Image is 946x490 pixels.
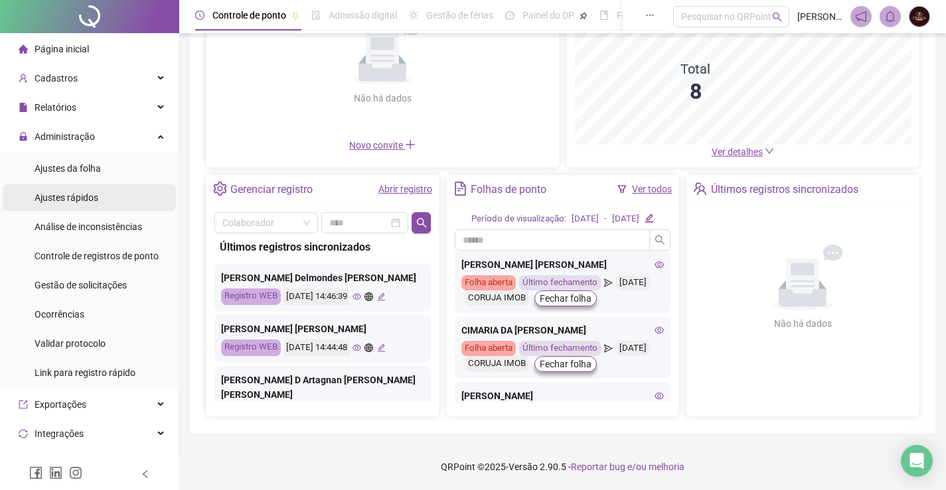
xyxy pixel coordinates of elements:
[616,275,650,290] div: [DATE]
[179,444,946,490] footer: QRPoint © 2025 - 2.90.5 -
[212,10,286,21] span: Controle de ponto
[19,400,28,409] span: export
[311,11,321,20] span: file-done
[221,288,281,305] div: Registro WEB
[616,341,650,356] div: [DATE]
[540,291,591,306] span: Fechar folha
[329,10,397,21] span: Admissão digital
[321,91,443,105] div: Não há dados
[291,12,299,20] span: pushpin
[765,147,774,156] span: down
[522,10,574,21] span: Painel do DP
[655,326,664,335] span: eye
[69,466,82,479] span: instagram
[604,212,607,226] div: -
[617,10,702,21] span: Folha de pagamento
[284,288,349,305] div: [DATE] 14:46:39
[461,275,516,290] div: Folha aberta
[221,322,424,336] div: [PERSON_NAME] [PERSON_NAME]
[534,356,597,372] button: Fechar folha
[19,74,28,83] span: user-add
[772,12,782,22] span: search
[405,139,416,150] span: plus
[471,212,566,226] div: Período de visualização:
[901,445,933,477] div: Open Intercom Messenger
[377,292,386,301] span: edit
[884,11,896,23] span: bell
[461,389,665,403] div: [PERSON_NAME]
[35,163,101,174] span: Ajustes da folha
[377,343,386,352] span: edit
[364,292,373,301] span: global
[742,316,864,331] div: Não há dados
[909,7,929,27] img: 2782
[221,373,424,402] div: [PERSON_NAME] D Artagnan [PERSON_NAME] [PERSON_NAME]
[509,461,538,472] span: Versão
[284,339,349,356] div: [DATE] 14:44:48
[612,212,639,226] div: [DATE]
[35,428,84,439] span: Integrações
[35,221,142,232] span: Análise de inconsistências
[349,140,416,151] span: Novo convite
[220,239,426,255] div: Últimos registros sincronizados
[471,178,546,201] div: Folhas de ponto
[617,184,627,194] span: filter
[604,275,613,290] span: send
[353,292,361,301] span: eye
[35,192,98,203] span: Ajustes rápidos
[35,309,84,320] span: Ocorrências
[599,11,609,20] span: book
[693,182,707,196] span: team
[540,357,591,371] span: Fechar folha
[461,257,665,272] div: [PERSON_NAME] [PERSON_NAME]
[712,147,774,157] a: Ver detalhes down
[19,44,28,54] span: home
[655,235,665,245] span: search
[35,131,95,142] span: Administração
[35,399,86,410] span: Exportações
[35,280,127,290] span: Gestão de solicitações
[645,11,655,20] span: ellipsis
[19,429,28,438] span: sync
[534,290,597,306] button: Fechar folha
[35,102,76,113] span: Relatórios
[35,367,135,378] span: Link para registro rápido
[453,182,467,196] span: file-text
[505,11,514,20] span: dashboard
[712,147,763,157] span: Ver detalhes
[519,275,601,290] div: Último fechamento
[632,184,672,194] a: Ver todos
[461,323,665,337] div: CIMARIA DA [PERSON_NAME]
[35,338,106,349] span: Validar protocolo
[855,11,867,23] span: notification
[378,184,432,194] a: Abrir registro
[465,356,529,371] div: CORUJA IMOB
[230,178,313,201] div: Gerenciar registro
[35,251,159,261] span: Controle de registros de ponto
[645,214,653,222] span: edit
[461,341,516,356] div: Folha aberta
[571,461,684,472] span: Reportar bug e/ou melhoria
[19,103,28,112] span: file
[572,212,599,226] div: [DATE]
[797,9,842,24] span: [PERSON_NAME]
[35,44,89,54] span: Página inicial
[711,178,858,201] div: Últimos registros sincronizados
[364,343,373,352] span: global
[416,217,427,228] span: search
[195,11,204,20] span: clock-circle
[655,260,664,269] span: eye
[353,343,361,352] span: eye
[465,290,529,306] div: CORUJA IMOB
[604,341,613,356] span: send
[49,466,62,479] span: linkedin
[35,458,88,468] span: Acesso à API
[519,341,601,356] div: Último fechamento
[580,12,588,20] span: pushpin
[19,132,28,141] span: lock
[221,271,424,285] div: [PERSON_NAME] Delmondes [PERSON_NAME]
[409,11,418,20] span: sun
[29,466,42,479] span: facebook
[426,10,493,21] span: Gestão de férias
[141,469,150,479] span: left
